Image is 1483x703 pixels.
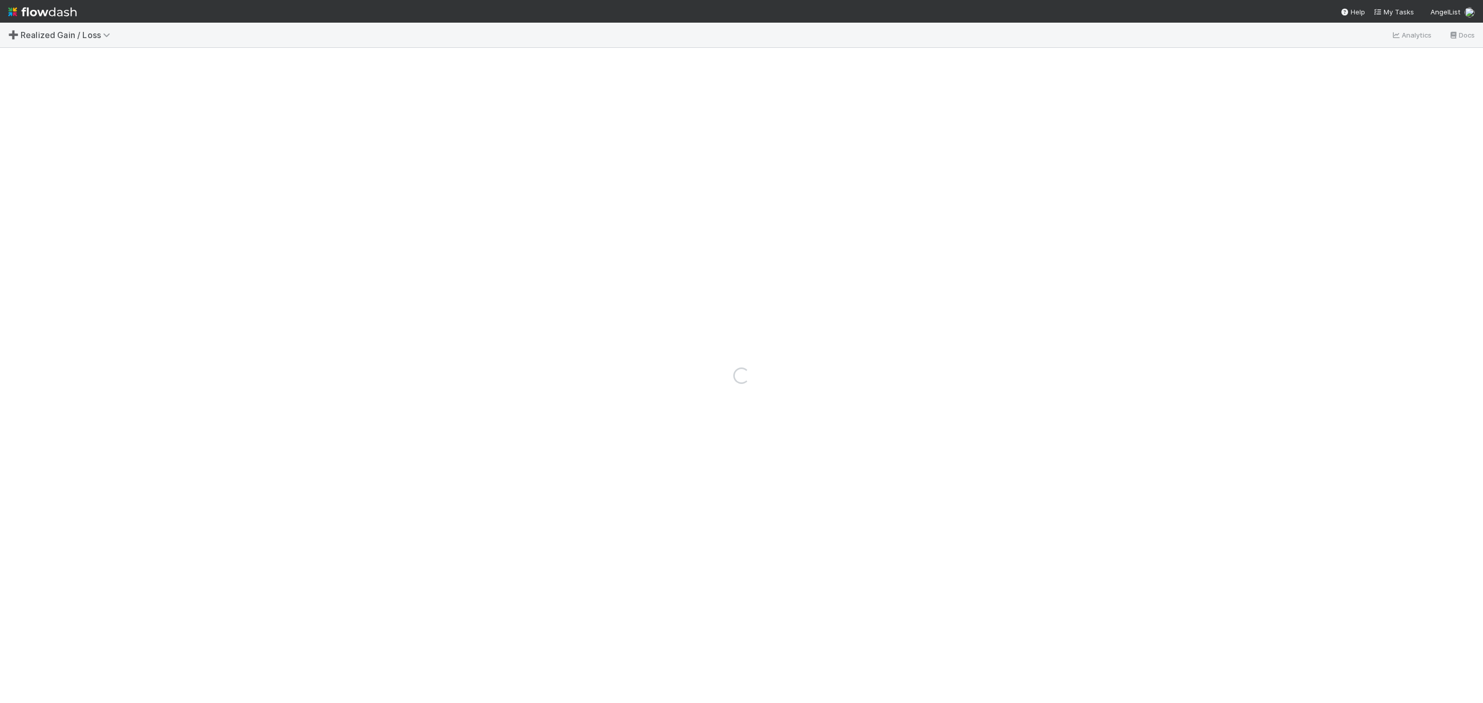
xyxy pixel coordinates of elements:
span: ➕ [8,30,19,39]
img: logo-inverted-e16ddd16eac7371096b0.svg [8,3,77,21]
a: Docs [1448,29,1475,41]
a: Analytics [1391,29,1432,41]
div: Help [1340,7,1365,17]
img: avatar_bc42736a-3f00-4d10-a11d-d22e63cdc729.png [1464,7,1475,17]
span: AngelList [1430,8,1460,16]
span: My Tasks [1373,8,1414,16]
a: My Tasks [1373,7,1414,17]
span: Realized Gain / Loss [21,30,115,40]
